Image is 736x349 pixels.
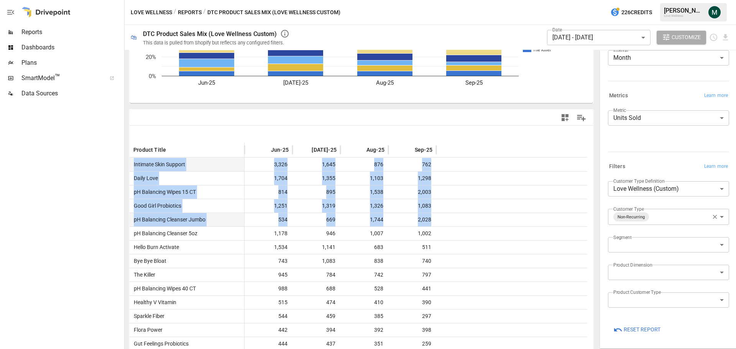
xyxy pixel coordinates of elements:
[392,185,432,199] span: 2,003
[296,268,337,282] span: 784
[131,213,205,226] span: pH Balancing Cleanser Jumbo
[613,47,628,53] label: Interval
[573,109,590,126] button: Manage Columns
[392,268,432,282] span: 797
[131,185,196,199] span: pH Balancing Wipes 15 CT
[614,213,648,221] span: Non-Recurring
[344,282,384,295] span: 528
[131,296,176,309] span: Healthy V Vitamin
[133,146,166,154] span: Product Title
[21,28,123,37] span: Reports
[248,241,289,254] span: 1,534
[271,146,289,154] span: Jun-25
[613,178,665,184] label: Customer Type Definition
[708,6,721,18] img: Michael Cormack
[312,146,337,154] span: [DATE]-25
[296,158,337,171] span: 1,645
[167,144,177,155] button: Sort
[131,8,172,17] button: Love Wellness
[709,33,718,42] button: Schedule report
[392,310,432,323] span: 297
[198,79,215,86] text: Jun-25
[55,72,60,82] span: ™
[344,241,384,254] span: 683
[131,241,179,254] span: Hello Burn Activate
[704,163,728,170] span: Learn more
[131,254,166,268] span: Bye Bye Bloat
[608,110,729,126] div: Units Sold
[608,50,729,66] div: Month
[657,31,706,44] button: Customize
[248,282,289,295] span: 988
[131,310,164,323] span: Sparkle Fiber
[296,254,337,268] span: 1,083
[296,199,337,213] span: 1,319
[608,323,666,337] button: Reset Report
[21,43,123,52] span: Dashboards
[248,268,289,282] span: 945
[131,172,158,185] span: Daily Love
[149,73,156,80] text: 0%
[131,268,155,282] span: The Killer
[131,227,197,240] span: pH Balancing Cleanser 5oz
[613,234,631,241] label: Segment
[704,92,728,100] span: Learn more
[296,310,337,323] span: 459
[248,199,289,213] span: 1,251
[366,146,384,154] span: Aug-25
[609,162,625,171] h6: Filters
[248,227,289,240] span: 1,178
[344,172,384,185] span: 1,103
[248,185,289,199] span: 814
[547,30,651,45] div: [DATE] - [DATE]
[178,8,202,17] button: Reports
[613,262,652,268] label: Product Dimension
[344,158,384,171] span: 876
[344,254,384,268] span: 838
[609,92,628,100] h6: Metrics
[664,14,704,18] div: Love Wellness
[143,30,277,38] div: DTC Product Sales Mix (Love Wellness Custom)
[624,325,660,334] span: Reset Report
[131,199,181,213] span: Good Girl Probiotics
[203,8,206,17] div: /
[355,144,366,155] button: Sort
[344,296,384,309] span: 410
[613,107,626,113] label: Metric
[248,172,289,185] span: 1,704
[248,323,289,337] span: 442
[296,323,337,337] span: 394
[664,7,704,14] div: [PERSON_NAME]
[248,213,289,226] span: 534
[131,323,163,337] span: Flora Power
[143,40,284,46] div: This data is pulled from Shopify but reflects any configured filters.
[260,144,270,155] button: Sort
[21,58,123,67] span: Plans
[296,227,337,240] span: 946
[344,185,384,199] span: 1,538
[721,33,730,42] button: Download report
[403,144,414,155] button: Sort
[344,310,384,323] span: 385
[21,74,101,83] span: SmartModel
[248,158,289,171] span: 3,326
[392,323,432,337] span: 398
[392,158,432,171] span: 762
[21,89,123,98] span: Data Sources
[248,254,289,268] span: 743
[344,268,384,282] span: 742
[392,227,432,240] span: 1,002
[248,310,289,323] span: 544
[613,289,661,295] label: Product Customer Type
[344,227,384,240] span: 1,007
[248,296,289,309] span: 515
[533,48,551,52] text: The Killer
[131,158,185,171] span: Intimate Skin Support
[392,199,432,213] span: 1,083
[672,33,701,42] span: Customize
[392,213,432,226] span: 2,028
[174,8,176,17] div: /
[344,213,384,226] span: 1,744
[415,146,432,154] span: Sep-25
[392,254,432,268] span: 740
